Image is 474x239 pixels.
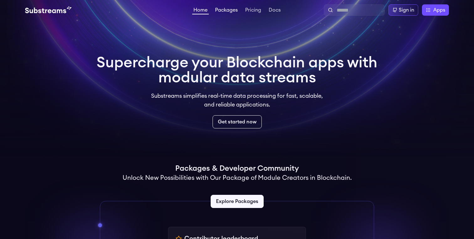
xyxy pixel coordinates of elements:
[211,195,264,208] a: Explore Packages
[97,55,377,85] h1: Supercharge your Blockchain apps with modular data streams
[123,174,352,182] h2: Unlock New Possibilities with Our Package of Module Creators in Blockchain.
[267,8,282,14] a: Docs
[25,6,71,14] img: Substream's logo
[244,8,262,14] a: Pricing
[147,91,327,109] p: Substreams simplifies real-time data processing for fast, scalable, and reliable applications.
[214,8,239,14] a: Packages
[388,4,418,16] a: Sign in
[175,164,299,174] h1: Packages & Developer Community
[192,8,209,14] a: Home
[433,6,445,14] span: Apps
[213,115,262,128] a: Get started now
[399,6,414,14] div: Sign in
